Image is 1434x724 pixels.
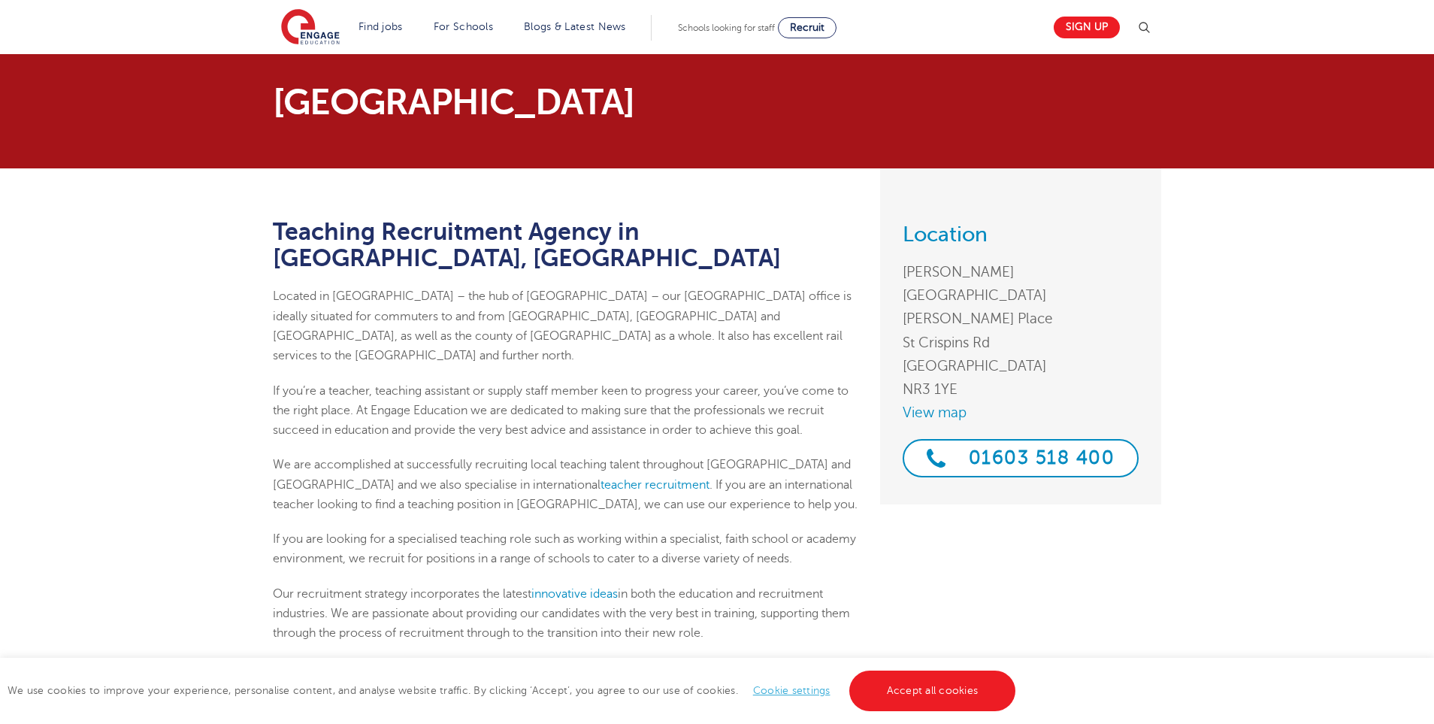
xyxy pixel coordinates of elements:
[273,532,856,565] span: If you are looking for a specialised teaching role such as working within a specialist, faith sch...
[778,17,837,38] a: Recruit
[273,587,531,601] span: Our recruitment strategy incorporates the latest
[753,685,830,696] a: Cookie settings
[358,21,403,32] a: Find jobs
[273,289,852,362] span: Located in [GEOGRAPHIC_DATA] – the hub of [GEOGRAPHIC_DATA] – our [GEOGRAPHIC_DATA] office is ide...
[8,685,1019,696] span: We use cookies to improve your experience, personalise content, and analyse website traffic. By c...
[849,671,1016,711] a: Accept all cookies
[903,401,1139,424] a: View map
[434,21,493,32] a: For Schools
[273,219,858,271] h1: Teaching Recruitment Agency in [GEOGRAPHIC_DATA], [GEOGRAPHIC_DATA]
[273,587,850,641] span: in both the education and recruitment industries. We are passionate about providing our candidate...
[1054,17,1120,38] a: Sign up
[273,458,858,511] span: We are accomplished at successfully recruiting local teaching talent throughout [GEOGRAPHIC_DATA]...
[903,224,1139,245] h3: Location
[903,260,1139,401] address: [PERSON_NAME][GEOGRAPHIC_DATA] [PERSON_NAME] Place St Crispins Rd [GEOGRAPHIC_DATA] NR3 1YE
[903,439,1139,477] a: 01603 518 400
[790,22,824,33] span: Recruit
[678,23,775,33] span: Schools looking for staff
[531,587,618,601] a: innovative ideas
[273,384,849,438] span: If you’re a teacher, teaching assistant or supply staff member keen to progress your career, you’...
[524,21,626,32] a: Blogs & Latest News
[601,478,709,492] a: teacher recruitment
[281,9,340,47] img: Engage Education
[273,84,858,120] p: [GEOGRAPHIC_DATA]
